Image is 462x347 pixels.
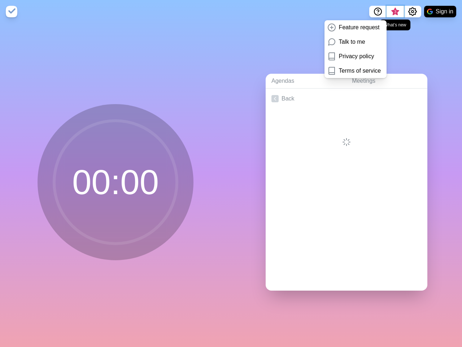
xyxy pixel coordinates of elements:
[324,20,387,35] a: Feature request
[6,6,17,17] img: timeblocks logo
[266,74,346,89] a: Agendas
[339,23,380,32] p: Feature request
[392,9,398,15] span: 3
[427,9,433,14] img: google logo
[324,64,387,78] a: Terms of service
[346,74,427,89] a: Meetings
[387,6,404,17] button: What’s new
[369,6,387,17] button: Help
[339,52,374,61] p: Privacy policy
[339,67,381,75] p: Terms of service
[324,49,387,64] a: Privacy policy
[266,89,427,109] a: Back
[339,38,365,46] p: Talk to me
[404,6,421,17] button: Settings
[424,6,456,17] button: Sign in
